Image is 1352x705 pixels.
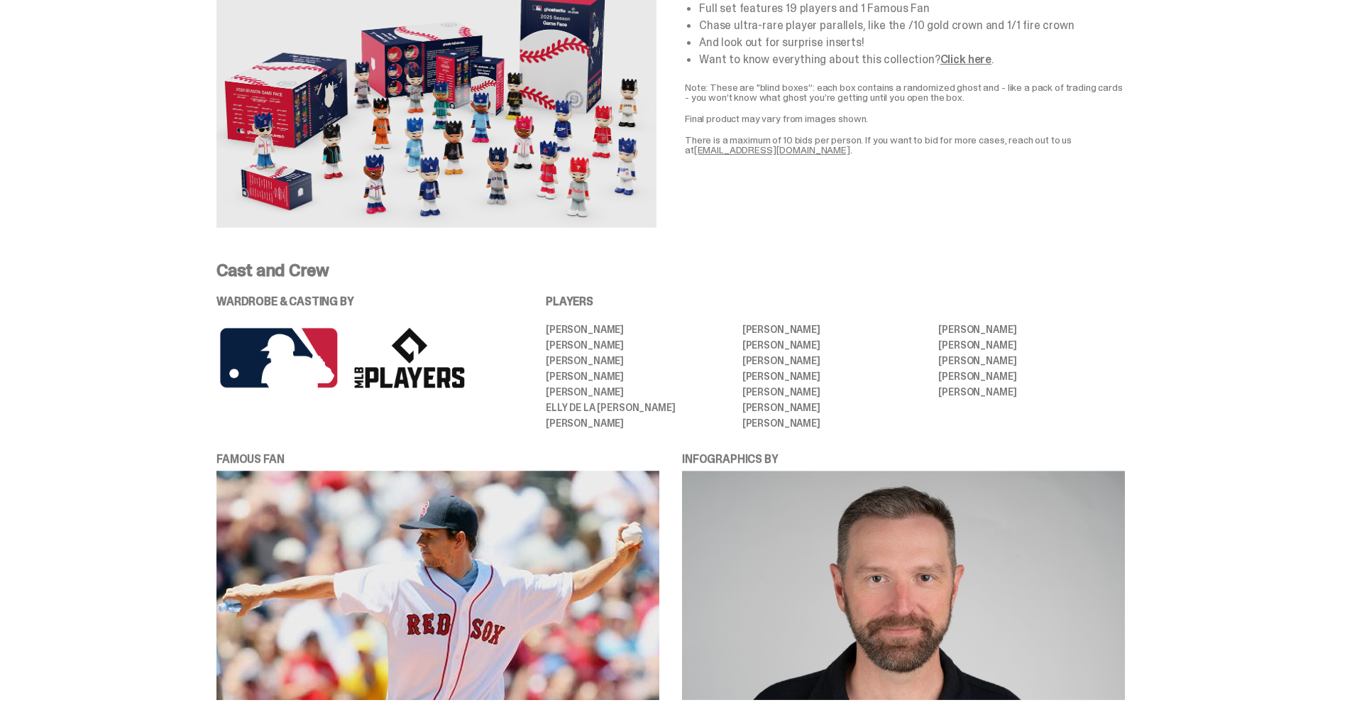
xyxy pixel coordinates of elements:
li: [PERSON_NAME] [742,371,929,381]
p: INFOGRAPHICS BY [682,454,1125,465]
p: There is a maximum of 10 bids per person. If you want to bid for more cases, reach out to us at . [685,135,1125,155]
p: Cast and Crew [216,262,1125,279]
li: [PERSON_NAME] [546,324,732,334]
li: [PERSON_NAME] [742,356,929,366]
li: [PERSON_NAME] [742,403,929,412]
p: WARDROBE & CASTING BY [216,296,506,307]
li: [PERSON_NAME] [938,371,1125,381]
li: [PERSON_NAME] [546,340,732,350]
li: And look out for surprise inserts! [699,37,1125,48]
a: Click here [940,52,991,67]
li: Elly De La [PERSON_NAME] [546,403,732,412]
p: Note: These are "blind boxes”: each box contains a randomized ghost and - like a pack of trading ... [685,82,1125,102]
li: [PERSON_NAME] [546,356,732,366]
li: [PERSON_NAME] [742,418,929,428]
li: [PERSON_NAME] [546,387,732,397]
p: PLAYERS [546,296,1125,307]
li: [PERSON_NAME] [938,387,1125,397]
li: [PERSON_NAME] [938,356,1125,366]
p: Final product may vary from images shown. [685,114,1125,124]
li: [PERSON_NAME] [546,418,732,428]
img: MLB%20logos.png [216,324,465,392]
a: [EMAIL_ADDRESS][DOMAIN_NAME] [694,143,850,156]
li: [PERSON_NAME] [742,387,929,397]
li: [PERSON_NAME] [742,324,929,334]
li: Chase ultra-rare player parallels, like the /10 gold crown and 1/1 fire crown [699,20,1125,31]
li: [PERSON_NAME] [742,340,929,350]
li: [PERSON_NAME] [938,324,1125,334]
img: kirk%20goldsberry%20image.png [682,471,1125,700]
li: [PERSON_NAME] [546,371,732,381]
li: Full set features 19 players and 1 Famous Fan [699,3,1125,14]
img: mark%20wahlberg%20famous%20fan%20img.png [216,471,659,701]
p: FAMOUS FAN [216,454,659,465]
li: Want to know everything about this collection? . [699,54,1125,65]
li: [PERSON_NAME] [938,340,1125,350]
